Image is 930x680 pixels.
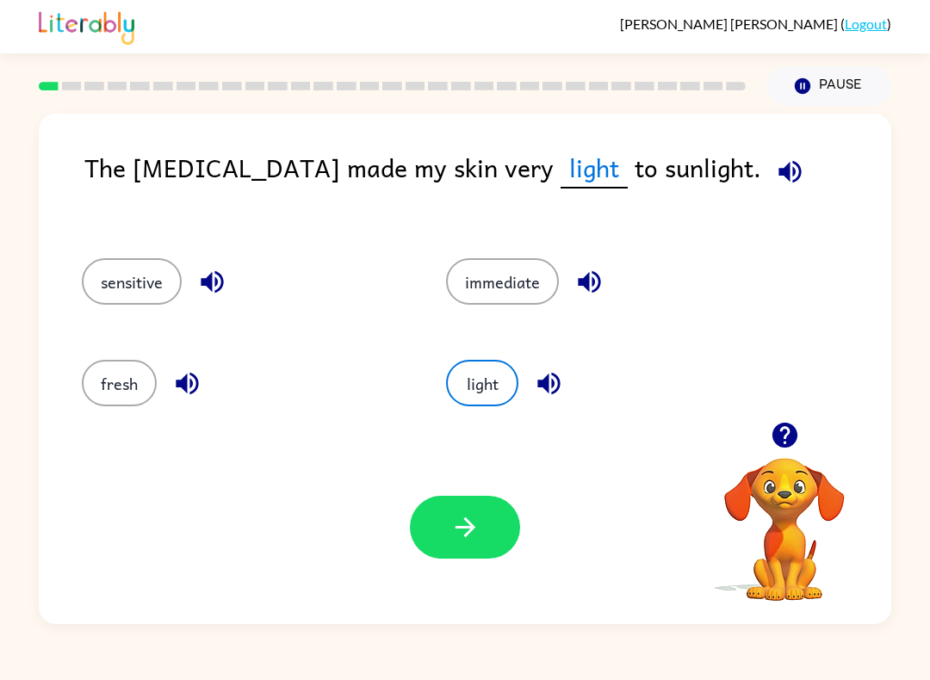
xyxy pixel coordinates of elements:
button: fresh [82,360,157,406]
button: Pause [766,66,891,106]
button: sensitive [82,258,182,305]
button: immediate [446,258,559,305]
button: light [446,360,518,406]
video: Your browser must support playing .mp4 files to use Literably. Please try using another browser. [698,431,871,603]
div: ( ) [620,15,891,32]
span: [PERSON_NAME] [PERSON_NAME] [620,15,840,32]
img: Literably [39,7,134,45]
div: The [MEDICAL_DATA] made my skin very to sunlight. [84,148,891,224]
a: Logout [845,15,887,32]
span: light [561,148,628,189]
